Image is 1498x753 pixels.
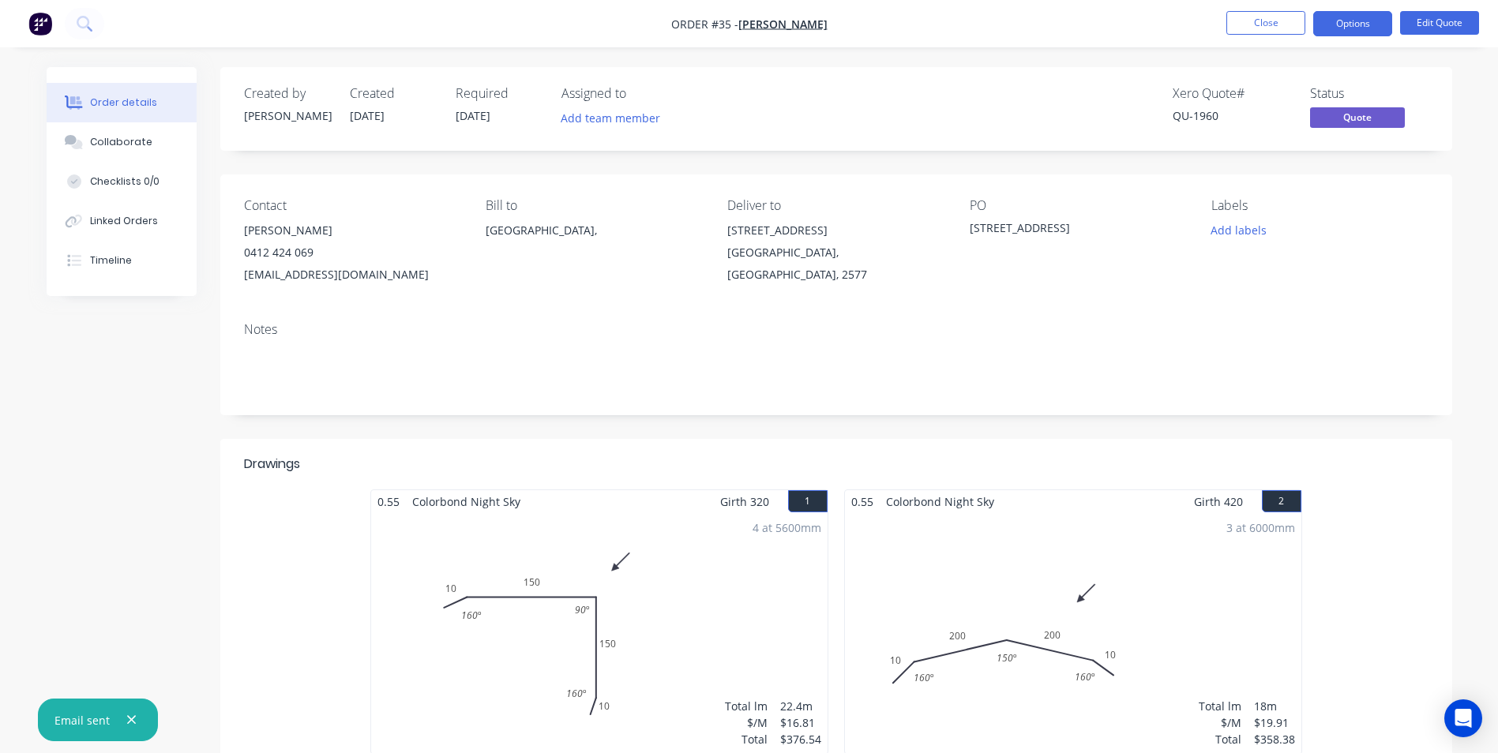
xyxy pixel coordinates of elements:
[54,712,110,729] div: Email sent
[561,86,719,101] div: Assigned to
[753,519,821,536] div: 4 at 5600mm
[727,219,944,242] div: [STREET_ADDRESS]
[845,490,880,513] span: 0.55
[244,198,460,213] div: Contact
[1203,219,1275,241] button: Add labels
[28,12,52,36] img: Factory
[780,731,821,747] div: $376.54
[244,219,460,286] div: [PERSON_NAME]0412 424 069[EMAIL_ADDRESS][DOMAIN_NAME]
[738,17,828,32] a: [PERSON_NAME]
[880,490,1001,513] span: Colorbond Night Sky
[727,198,944,213] div: Deliver to
[1444,699,1482,737] div: Open Intercom Messenger
[1254,714,1295,731] div: $19.91
[561,107,669,129] button: Add team member
[486,198,702,213] div: Bill to
[1310,86,1429,101] div: Status
[244,264,460,286] div: [EMAIL_ADDRESS][DOMAIN_NAME]
[725,714,768,731] div: $/M
[90,96,157,110] div: Order details
[47,122,197,162] button: Collaborate
[47,83,197,122] button: Order details
[456,108,490,123] span: [DATE]
[244,219,460,242] div: [PERSON_NAME]
[1194,490,1243,513] span: Girth 420
[47,162,197,201] button: Checklists 0/0
[1173,107,1291,124] div: QU-1960
[244,455,300,474] div: Drawings
[456,86,543,101] div: Required
[47,201,197,241] button: Linked Orders
[720,490,769,513] span: Girth 320
[244,322,1429,337] div: Notes
[47,241,197,280] button: Timeline
[1226,11,1305,35] button: Close
[727,219,944,286] div: [STREET_ADDRESS][GEOGRAPHIC_DATA], [GEOGRAPHIC_DATA], 2577
[780,698,821,714] div: 22.4m
[788,490,828,512] button: 1
[90,214,158,228] div: Linked Orders
[1310,107,1405,127] span: Quote
[780,714,821,731] div: $16.81
[671,17,738,32] span: Order #35 -
[970,219,1167,242] div: [STREET_ADDRESS]
[1313,11,1392,36] button: Options
[1199,714,1241,731] div: $/M
[244,242,460,264] div: 0412 424 069
[350,86,437,101] div: Created
[486,219,702,242] div: [GEOGRAPHIC_DATA],
[970,198,1186,213] div: PO
[1254,698,1295,714] div: 18m
[244,107,331,124] div: [PERSON_NAME]
[1199,698,1241,714] div: Total lm
[1262,490,1301,512] button: 2
[90,135,152,149] div: Collaborate
[371,490,406,513] span: 0.55
[90,174,160,189] div: Checklists 0/0
[350,108,385,123] span: [DATE]
[1199,731,1241,747] div: Total
[406,490,527,513] span: Colorbond Night Sky
[552,107,668,129] button: Add team member
[90,253,132,268] div: Timeline
[1211,198,1428,213] div: Labels
[244,86,331,101] div: Created by
[725,731,768,747] div: Total
[727,242,944,286] div: [GEOGRAPHIC_DATA], [GEOGRAPHIC_DATA], 2577
[1226,519,1295,536] div: 3 at 6000mm
[486,219,702,270] div: [GEOGRAPHIC_DATA],
[1173,86,1291,101] div: Xero Quote #
[1400,11,1479,35] button: Edit Quote
[1254,731,1295,747] div: $358.38
[725,698,768,714] div: Total lm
